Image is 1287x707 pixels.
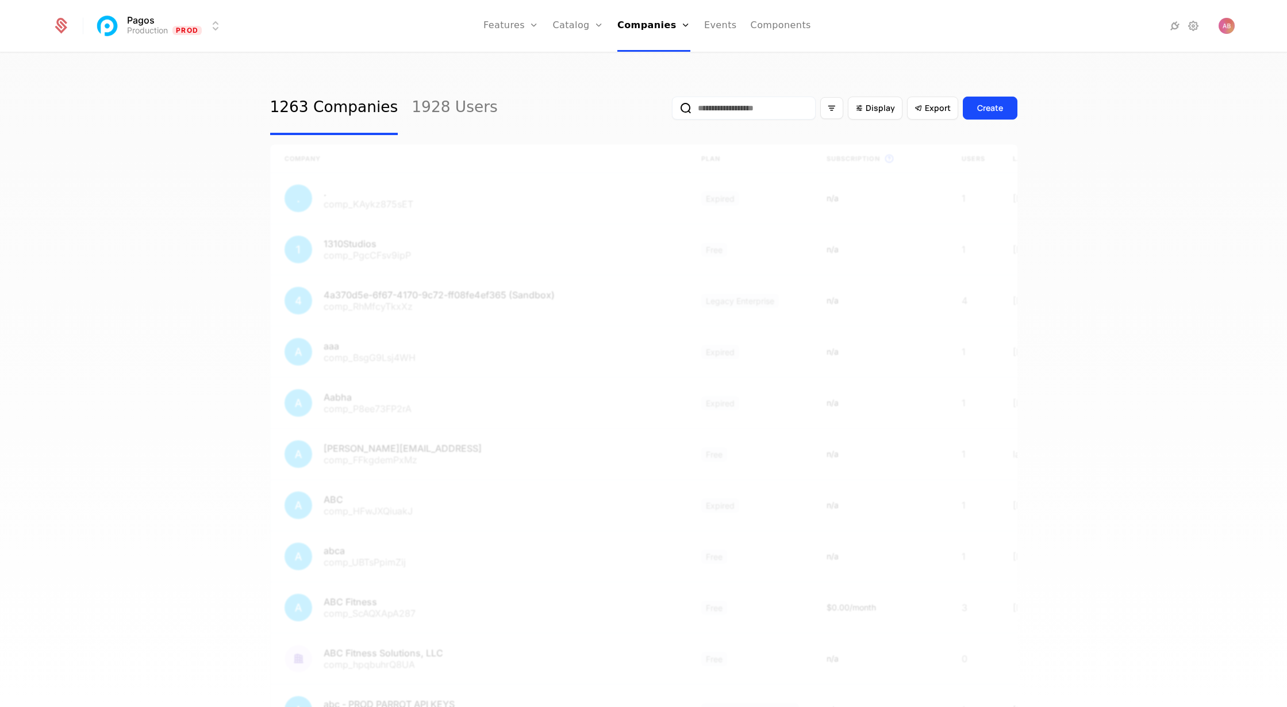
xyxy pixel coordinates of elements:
button: Filter options [820,97,843,119]
button: Display [848,97,902,120]
img: Pagos [94,12,121,40]
img: Andy Barker [1219,18,1235,34]
a: Integrations [1168,19,1182,33]
span: Prod [172,26,202,35]
a: 1928 Users [412,81,497,135]
button: Create [963,97,1017,120]
span: Display [866,102,895,114]
div: Production [127,25,168,36]
button: Open user button [1219,18,1235,34]
span: Pagos [127,16,155,25]
div: Create [977,102,1003,114]
a: Settings [1186,19,1200,33]
a: 1263 Companies [270,81,398,135]
button: Select environment [97,13,222,39]
button: Export [907,97,958,120]
span: Export [925,102,951,114]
